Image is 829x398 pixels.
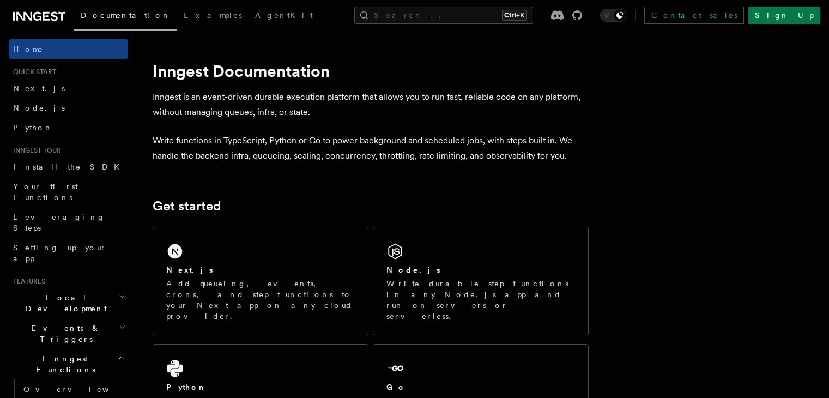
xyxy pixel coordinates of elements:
[184,11,242,20] span: Examples
[9,292,119,314] span: Local Development
[644,7,744,24] a: Contact sales
[74,3,177,31] a: Documentation
[9,118,128,137] a: Python
[153,227,368,335] a: Next.jsAdd queueing, events, crons, and step functions to your Next app on any cloud provider.
[9,207,128,238] a: Leveraging Steps
[9,39,128,59] a: Home
[153,198,221,214] a: Get started
[13,213,105,232] span: Leveraging Steps
[13,182,78,202] span: Your first Functions
[153,133,589,164] p: Write functions in TypeScript, Python or Go to power background and scheduled jobs, with steps bu...
[13,243,107,263] span: Setting up your app
[13,44,44,55] span: Home
[354,7,533,24] button: Search...Ctrl+K
[386,278,575,322] p: Write durable step functions in any Node.js app and run on servers or serverless.
[166,278,355,322] p: Add queueing, events, crons, and step functions to your Next app on any cloud provider.
[9,323,119,345] span: Events & Triggers
[9,177,128,207] a: Your first Functions
[9,318,128,349] button: Events & Triggers
[13,84,65,93] span: Next.js
[9,277,45,286] span: Features
[9,157,128,177] a: Install the SDK
[9,238,128,268] a: Setting up your app
[386,264,440,275] h2: Node.js
[13,104,65,112] span: Node.js
[153,61,589,81] h1: Inngest Documentation
[166,382,207,393] h2: Python
[386,382,406,393] h2: Go
[9,349,128,379] button: Inngest Functions
[9,98,128,118] a: Node.js
[13,162,126,171] span: Install the SDK
[9,79,128,98] a: Next.js
[9,288,128,318] button: Local Development
[166,264,213,275] h2: Next.js
[81,11,171,20] span: Documentation
[9,353,118,375] span: Inngest Functions
[748,7,820,24] a: Sign Up
[249,3,319,29] a: AgentKit
[9,146,61,155] span: Inngest tour
[502,10,527,21] kbd: Ctrl+K
[373,227,589,335] a: Node.jsWrite durable step functions in any Node.js app and run on servers or serverless.
[153,89,589,120] p: Inngest is an event-driven durable execution platform that allows you to run fast, reliable code ...
[9,68,56,76] span: Quick start
[255,11,313,20] span: AgentKit
[23,385,136,394] span: Overview
[13,123,53,132] span: Python
[600,9,626,22] button: Toggle dark mode
[177,3,249,29] a: Examples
